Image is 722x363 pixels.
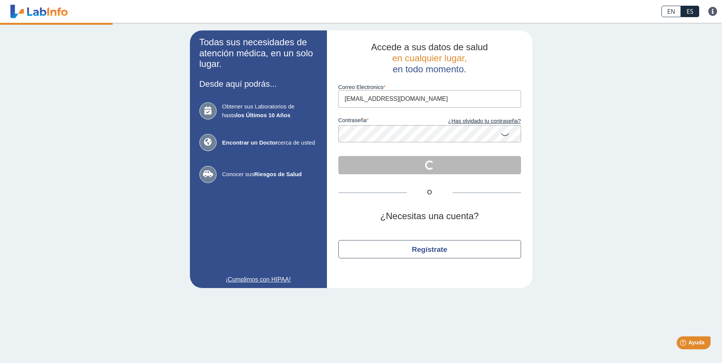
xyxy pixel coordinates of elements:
b: los Últimos 10 Años [236,112,290,118]
label: contraseña [338,117,430,126]
a: ¿Has olvidado tu contraseña? [430,117,521,126]
a: ¡Cumplimos con HIPAA! [199,275,317,284]
h2: ¿Necesitas una cuenta? [338,211,521,222]
iframe: Help widget launcher [654,333,714,355]
h3: Desde aquí podrás... [199,79,317,89]
span: Accede a sus datos de salud [371,42,488,52]
button: Regístrate [338,240,521,258]
span: en cualquier lugar, [392,53,467,63]
span: O [407,188,453,197]
span: en todo momento. [393,64,466,74]
label: Correo Electronico [338,84,521,90]
a: EN [661,6,681,17]
b: Encontrar un Doctor [222,139,278,146]
a: ES [681,6,699,17]
b: Riesgos de Salud [254,171,302,177]
h2: Todas sus necesidades de atención médica, en un solo lugar. [199,37,317,70]
span: Obtener sus Laboratorios de hasta [222,102,317,119]
span: cerca de usted [222,139,317,147]
span: Conocer sus [222,170,317,179]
